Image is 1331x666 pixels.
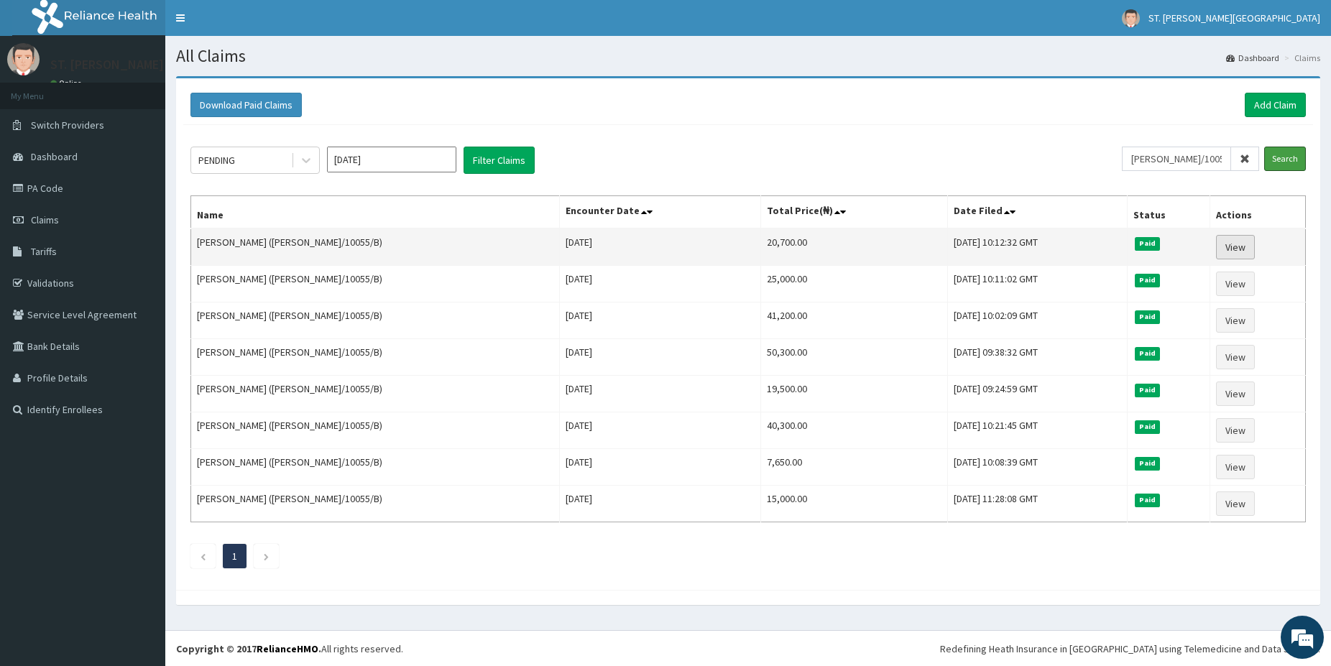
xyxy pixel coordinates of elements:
[263,550,270,563] a: Next page
[1216,308,1255,333] a: View
[560,339,761,376] td: [DATE]
[761,412,947,449] td: 40,300.00
[1135,420,1161,433] span: Paid
[1216,418,1255,443] a: View
[947,302,1127,339] td: [DATE] 10:02:09 GMT
[761,266,947,302] td: 25,000.00
[1135,237,1161,250] span: Paid
[1216,491,1255,516] a: View
[83,181,198,326] span: We're online!
[27,72,58,108] img: d_794563401_company_1708531726252_794563401
[947,449,1127,486] td: [DATE] 10:08:39 GMT
[1135,494,1161,507] span: Paid
[31,245,57,258] span: Tariffs
[1216,345,1255,369] a: View
[761,302,947,339] td: 41,200.00
[1210,196,1306,229] th: Actions
[560,412,761,449] td: [DATE]
[232,550,237,563] a: Page 1 is your current page
[1226,52,1279,64] a: Dashboard
[560,449,761,486] td: [DATE]
[176,47,1320,65] h1: All Claims
[1135,274,1161,287] span: Paid
[947,266,1127,302] td: [DATE] 10:11:02 GMT
[947,376,1127,412] td: [DATE] 09:24:59 GMT
[191,266,560,302] td: [PERSON_NAME] ([PERSON_NAME]/10055/B)
[191,449,560,486] td: [PERSON_NAME] ([PERSON_NAME]/10055/B)
[191,376,560,412] td: [PERSON_NAME] ([PERSON_NAME]/10055/B)
[1135,384,1161,397] span: Paid
[191,196,560,229] th: Name
[1216,455,1255,479] a: View
[947,228,1127,266] td: [DATE] 10:12:32 GMT
[198,153,235,167] div: PENDING
[1216,381,1255,406] a: View
[1281,52,1320,64] li: Claims
[200,550,206,563] a: Previous page
[1216,272,1255,296] a: View
[560,228,761,266] td: [DATE]
[75,80,241,99] div: Chat with us now
[7,392,274,443] textarea: Type your message and hit 'Enter'
[50,58,282,71] p: ST. [PERSON_NAME][GEOGRAPHIC_DATA]
[947,196,1127,229] th: Date Filed
[1135,457,1161,470] span: Paid
[761,376,947,412] td: 19,500.00
[761,228,947,266] td: 20,700.00
[1245,93,1306,117] a: Add Claim
[1135,347,1161,360] span: Paid
[7,43,40,75] img: User Image
[1148,11,1320,24] span: ST. [PERSON_NAME][GEOGRAPHIC_DATA]
[31,150,78,163] span: Dashboard
[50,78,85,88] a: Online
[1122,9,1140,27] img: User Image
[176,642,321,655] strong: Copyright © 2017 .
[761,449,947,486] td: 7,650.00
[761,339,947,376] td: 50,300.00
[236,7,270,42] div: Minimize live chat window
[1216,235,1255,259] a: View
[191,228,560,266] td: [PERSON_NAME] ([PERSON_NAME]/10055/B)
[191,302,560,339] td: [PERSON_NAME] ([PERSON_NAME]/10055/B)
[190,93,302,117] button: Download Paid Claims
[560,302,761,339] td: [DATE]
[464,147,535,174] button: Filter Claims
[560,376,761,412] td: [DATE]
[947,486,1127,522] td: [DATE] 11:28:08 GMT
[761,196,947,229] th: Total Price(₦)
[191,412,560,449] td: [PERSON_NAME] ([PERSON_NAME]/10055/B)
[560,196,761,229] th: Encounter Date
[191,486,560,522] td: [PERSON_NAME] ([PERSON_NAME]/10055/B)
[1135,310,1161,323] span: Paid
[947,339,1127,376] td: [DATE] 09:38:32 GMT
[191,339,560,376] td: [PERSON_NAME] ([PERSON_NAME]/10055/B)
[1127,196,1210,229] th: Status
[761,486,947,522] td: 15,000.00
[1122,147,1231,171] input: Search by HMO ID
[1264,147,1306,171] input: Search
[940,642,1320,656] div: Redefining Heath Insurance in [GEOGRAPHIC_DATA] using Telemedicine and Data Science!
[947,412,1127,449] td: [DATE] 10:21:45 GMT
[560,486,761,522] td: [DATE]
[327,147,456,172] input: Select Month and Year
[560,266,761,302] td: [DATE]
[31,213,59,226] span: Claims
[31,119,104,131] span: Switch Providers
[257,642,318,655] a: RelianceHMO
